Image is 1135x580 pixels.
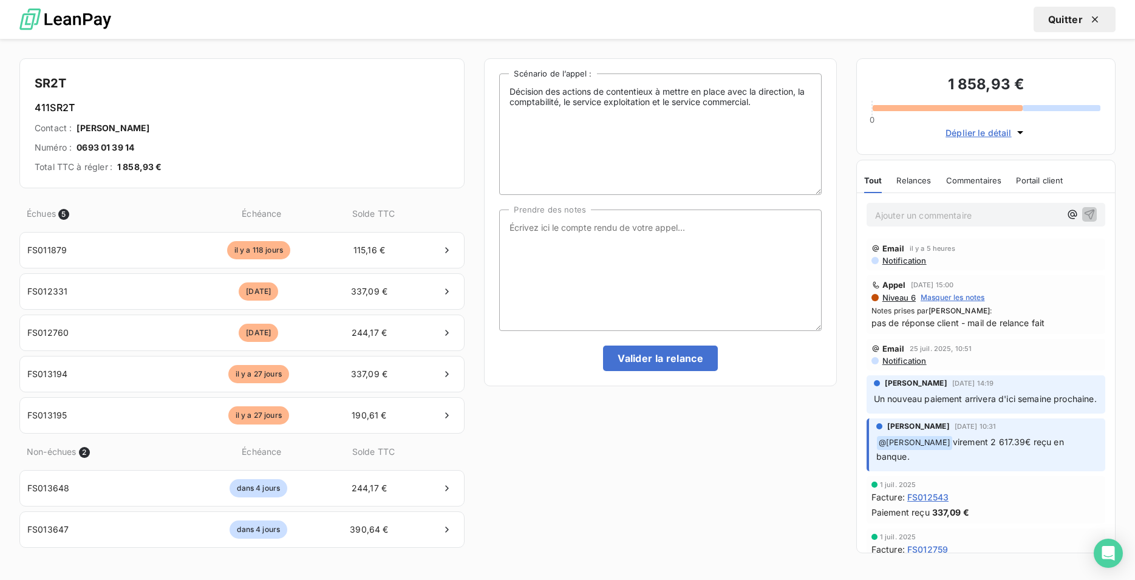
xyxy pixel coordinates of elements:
[876,437,1066,462] span: virement 2 617.39€ reçu en banque.
[910,345,972,352] span: 25 juil. 2025, 10:51
[27,208,56,220] span: Échues
[27,524,69,536] span: FS013647
[911,281,954,288] span: [DATE] 15:00
[880,533,916,541] span: 1 juil. 2025
[337,482,401,494] span: 244,17 €
[184,446,339,458] span: Échéance
[946,176,1002,185] span: Commentaires
[881,356,927,366] span: Notification
[230,520,287,539] span: dans 4 jours
[27,327,69,339] span: FS012760
[921,292,985,303] span: Masquer les notes
[27,482,69,494] span: FS013648
[877,436,952,450] span: @ [PERSON_NAME]
[239,324,278,342] span: [DATE]
[929,306,990,315] span: [PERSON_NAME]
[27,409,67,421] span: FS013195
[227,241,290,259] span: il y a 118 jours
[79,447,90,458] span: 2
[874,394,1097,404] span: Un nouveau paiement arrivera d'ici semaine prochaine.
[907,543,948,556] span: FS012759
[864,176,882,185] span: Tout
[910,245,955,252] span: il y a 5 heures
[907,491,949,503] span: FS012543
[58,209,69,220] span: 5
[896,176,931,185] span: Relances
[35,122,72,134] span: Contact :
[1034,7,1116,32] button: Quitter
[35,73,449,93] h4: SR2T
[35,142,72,154] span: Numéro :
[337,327,401,339] span: 244,17 €
[882,244,905,253] span: Email
[871,543,905,556] span: Facture :
[887,421,950,432] span: [PERSON_NAME]
[946,126,1012,139] span: Déplier le détail
[117,161,162,173] span: 1 858,93 €
[882,344,905,353] span: Email
[27,446,77,458] span: Non-échues
[942,126,1030,140] button: Déplier le détail
[952,380,994,387] span: [DATE] 14:19
[27,285,67,298] span: FS012331
[871,491,905,503] span: Facture :
[955,423,997,430] span: [DATE] 10:31
[341,208,405,220] span: Solde TTC
[882,280,906,290] span: Appel
[499,73,821,195] textarea: Décision des actions de contentieux à mettre en place avec la direction, la comptabilité, le serv...
[337,409,401,421] span: 190,61 €
[881,256,927,265] span: Notification
[337,285,401,298] span: 337,09 €
[881,293,916,302] span: Niveau 6
[880,481,916,488] span: 1 juil. 2025
[337,244,401,256] span: 115,16 €
[871,506,930,519] span: Paiement reçu
[184,208,339,220] span: Échéance
[1016,176,1063,185] span: Portail client
[27,368,67,380] span: FS013194
[871,316,1100,329] span: pas de réponse client - mail de relance fait
[885,378,947,389] span: [PERSON_NAME]
[870,115,874,125] span: 0
[239,282,278,301] span: [DATE]
[1094,539,1123,568] div: Open Intercom Messenger
[27,244,67,256] span: FS011879
[341,446,405,458] span: Solde TTC
[228,406,289,425] span: il y a 27 jours
[337,368,401,380] span: 337,09 €
[337,524,401,536] span: 390,64 €
[77,142,134,154] span: 0693 01 39 14
[35,161,112,173] span: Total TTC à régler :
[603,346,718,371] button: Valider la relance
[228,365,289,383] span: il y a 27 jours
[230,479,287,497] span: dans 4 jours
[871,305,1100,316] span: Notes prises par :
[19,3,111,36] img: logo LeanPay
[77,122,149,134] span: [PERSON_NAME]
[35,100,449,115] h6: 411SR2T
[871,73,1100,98] h3: 1 858,93 €
[932,506,969,519] span: 337,09 €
